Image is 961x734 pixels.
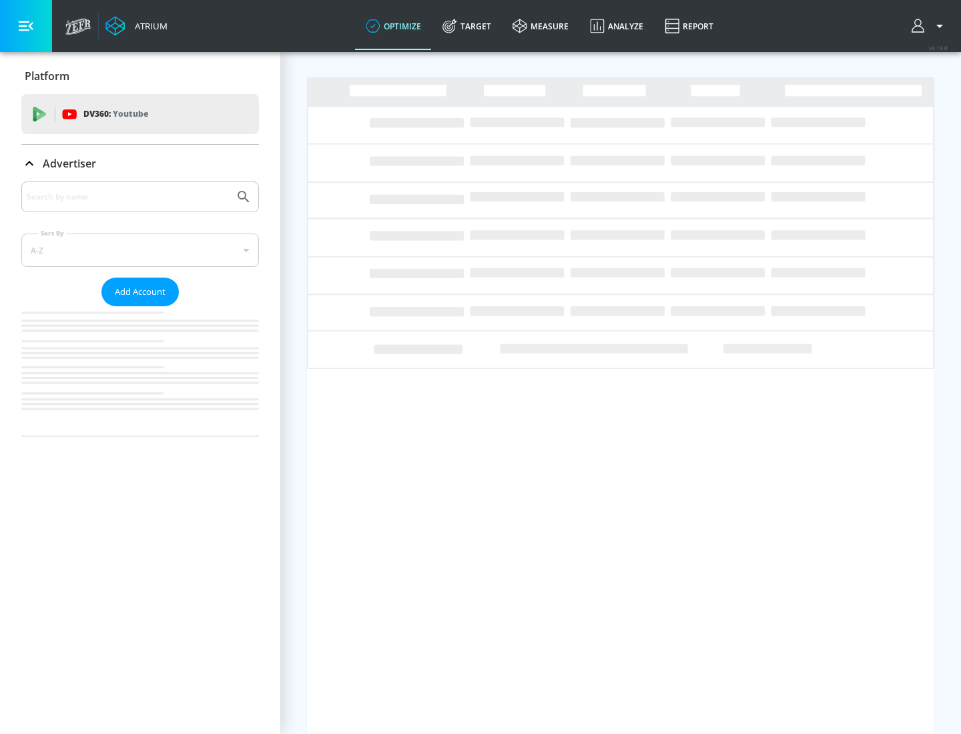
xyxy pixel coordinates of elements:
a: Report [654,2,724,50]
a: Analyze [579,2,654,50]
p: DV360: [83,107,148,121]
div: Platform [21,57,259,95]
div: DV360: Youtube [21,94,259,134]
p: Advertiser [43,156,96,171]
a: optimize [355,2,432,50]
p: Youtube [113,107,148,121]
span: v 4.19.0 [929,44,948,51]
div: Advertiser [21,145,259,182]
div: Advertiser [21,181,259,436]
a: Target [432,2,502,50]
div: Atrium [129,20,168,32]
div: A-Z [21,234,259,267]
label: Sort By [38,229,67,238]
span: Add Account [115,284,166,300]
nav: list of Advertiser [21,306,259,436]
input: Search by name [27,188,229,206]
a: Atrium [105,16,168,36]
a: measure [502,2,579,50]
button: Add Account [101,278,179,306]
p: Platform [25,69,69,83]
